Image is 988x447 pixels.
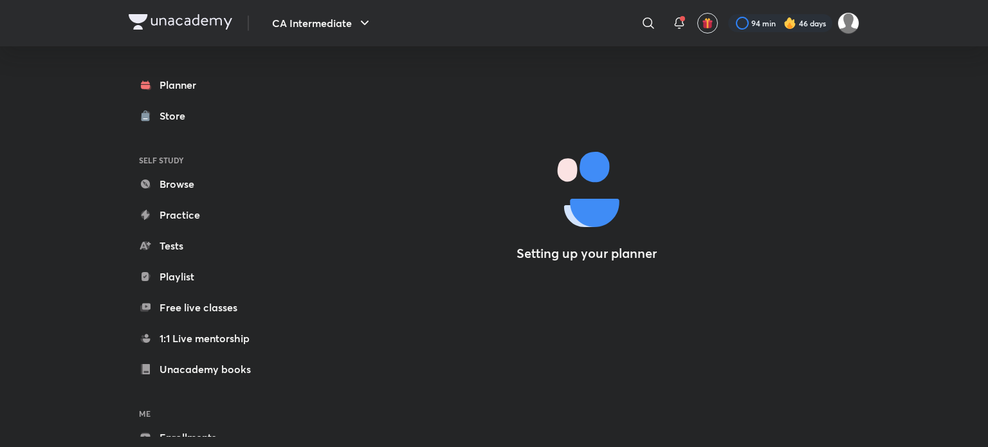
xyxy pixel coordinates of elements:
a: Playlist [129,264,278,289]
h4: Setting up your planner [517,246,657,261]
a: Browse [129,171,278,197]
a: Practice [129,202,278,228]
h6: SELF STUDY [129,149,278,171]
a: Store [129,103,278,129]
a: Unacademy books [129,356,278,382]
img: avatar [702,17,713,29]
a: Planner [129,72,278,98]
a: Free live classes [129,295,278,320]
button: avatar [697,13,718,33]
div: Store [160,108,193,123]
h6: ME [129,403,278,424]
a: Tests [129,233,278,259]
img: Company Logo [129,14,232,30]
a: 1:1 Live mentorship [129,325,278,351]
button: CA Intermediate [264,10,380,36]
a: Company Logo [129,14,232,33]
img: streak [783,17,796,30]
img: siddhant soni [837,12,859,34]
